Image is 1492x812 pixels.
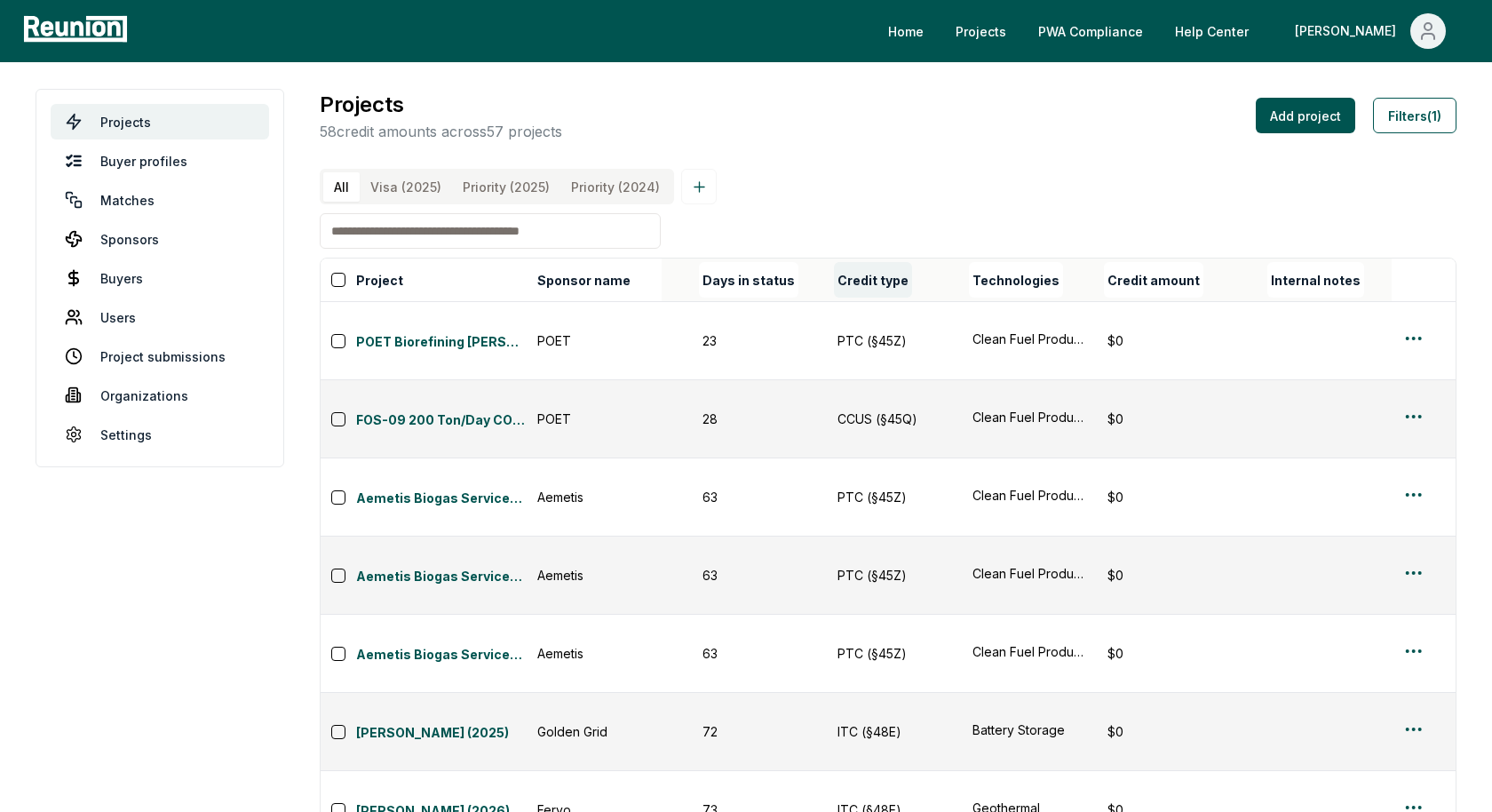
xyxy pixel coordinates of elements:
[837,644,951,663] div: PTC (§45Z)
[356,563,527,588] button: Aemetis Biogas Services O&M ([PERSON_NAME]) HUB 11 (2025)
[837,331,951,350] div: PTC (§45Z)
[51,104,269,139] a: Projects
[537,722,651,741] div: Golden Grid
[537,410,651,428] div: POET
[51,299,269,335] a: Users
[1107,566,1250,585] div: $0
[51,378,269,413] a: Organizations
[1107,410,1250,428] div: $0
[560,172,671,202] button: Priority (2024)
[356,485,527,510] button: Aemetis Biogas Services O&M Central HUB (2025)
[1373,98,1456,133] button: Filters(1)
[1256,98,1355,133] button: Add project
[874,13,938,49] a: Home
[1107,488,1250,506] div: $0
[356,410,527,432] a: FOS-09 200 Ton/Day CO2 Production Plant (2025)
[537,644,651,663] div: Aemetis
[837,566,951,585] div: PTC (§45Z)
[356,407,527,432] button: FOS-09 200 Ton/Day CO2 Production Plant (2025)
[537,488,651,506] div: Aemetis
[1161,13,1263,49] a: Help Center
[702,410,816,428] div: 28
[972,564,1086,583] button: Clean Fuel Production
[702,488,816,506] div: 63
[356,489,527,510] a: Aemetis Biogas Services O&M Central HUB (2025)
[702,331,816,350] div: 23
[356,567,527,588] a: Aemetis Biogas Services O&M ([PERSON_NAME]) HUB 11 (2025)
[452,172,560,202] button: Priority (2025)
[702,566,816,585] div: 63
[1107,644,1250,663] div: $0
[972,642,1086,661] button: Clean Fuel Production
[356,723,527,744] a: [PERSON_NAME] (2025)
[837,722,951,741] div: ITC (§48E)
[356,645,527,666] a: Aemetis Biogas Services O&M (Hilmar) HUB 10 (2025)
[356,329,527,354] button: POET Biorefining [PERSON_NAME] 2025 Repairs/Alterations (2025)
[353,262,407,298] button: Project
[356,641,527,666] button: Aemetis Biogas Services O&M (Hilmar) HUB 10 (2025)
[972,408,1086,426] button: Clean Fuel Production
[834,262,912,298] button: Credit type
[837,410,951,428] div: CCUS (§45Q)
[360,172,452,202] button: Visa (2025)
[323,172,360,202] button: All
[320,89,562,121] h3: Projects
[972,330,1086,348] button: Clean Fuel Production
[1104,262,1203,298] button: Credit amount
[51,143,269,179] a: Buyer profiles
[51,221,269,257] a: Sponsors
[51,260,269,296] a: Buyers
[356,720,527,744] button: [PERSON_NAME] (2025)
[972,486,1086,505] button: Clean Fuel Production
[941,13,1020,49] a: Projects
[356,332,527,354] a: POET Biorefining [PERSON_NAME] 2025 Repairs/Alterations (2025)
[972,720,1086,739] button: Battery Storage
[534,262,634,298] button: Sponsor name
[1107,331,1250,350] div: $0
[874,13,1474,49] nav: Main
[1107,722,1250,741] div: $0
[699,262,798,298] button: Days in status
[837,488,951,506] div: PTC (§45Z)
[537,331,651,350] div: POET
[969,262,1063,298] button: Technologies
[320,121,562,142] p: 58 credit amounts across 57 projects
[1024,13,1157,49] a: PWA Compliance
[702,644,816,663] div: 63
[51,417,269,452] a: Settings
[1281,13,1460,49] button: [PERSON_NAME]
[51,338,269,374] a: Project submissions
[1267,262,1364,298] button: Internal notes
[51,182,269,218] a: Matches
[702,722,816,741] div: 72
[1295,13,1403,49] div: [PERSON_NAME]
[537,566,651,585] div: Aemetis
